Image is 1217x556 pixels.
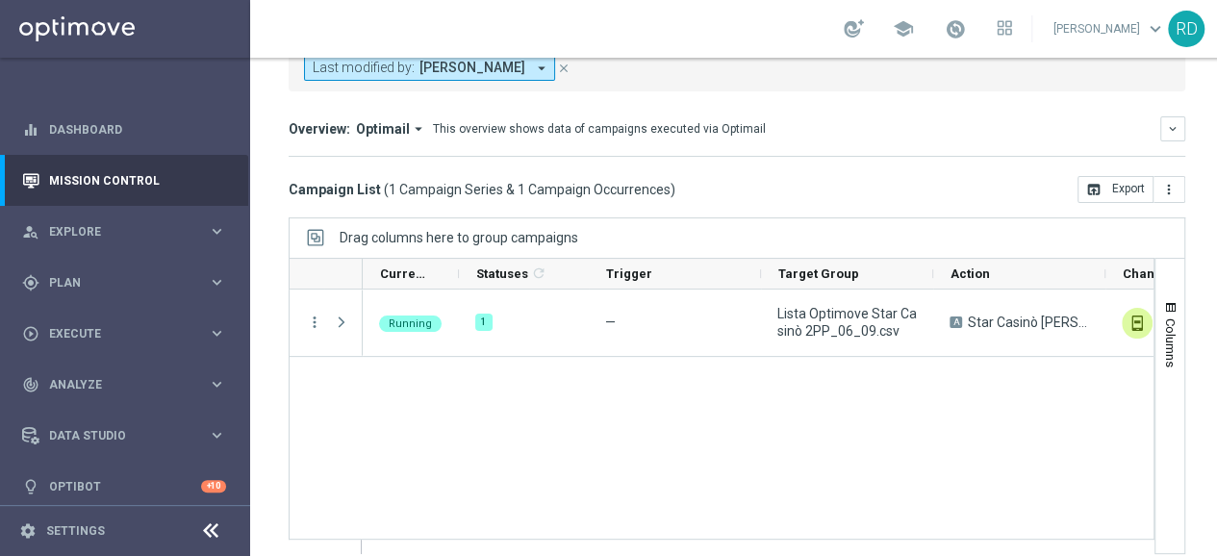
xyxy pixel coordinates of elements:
[356,120,410,138] span: Optimail
[201,480,226,493] div: +10
[304,56,555,81] button: Last modified by: [PERSON_NAME] arrow_drop_down
[49,461,201,512] a: Optibot
[951,266,990,281] span: Action
[289,181,675,198] h3: Campaign List
[1160,116,1185,141] button: keyboard_arrow_down
[21,173,227,189] button: Mission Control
[1154,176,1185,203] button: more_vert
[475,314,493,331] div: 1
[21,122,227,138] button: equalizer Dashboard
[22,104,226,155] div: Dashboard
[340,230,578,245] span: Drag columns here to group campaigns
[22,478,39,495] i: lightbulb
[380,266,426,281] span: Current Status
[21,224,227,240] button: person_search Explore keyboard_arrow_right
[22,223,39,240] i: person_search
[1086,182,1102,197] i: open_in_browser
[21,275,227,291] button: gps_fixed Plan keyboard_arrow_right
[208,426,226,444] i: keyboard_arrow_right
[289,120,350,138] h3: Overview:
[22,427,208,444] div: Data Studio
[1078,176,1154,203] button: open_in_browser Export
[49,277,208,289] span: Plan
[1166,122,1179,136] i: keyboard_arrow_down
[384,181,389,198] span: (
[555,58,572,79] button: close
[528,263,546,284] span: Calculate column
[19,522,37,540] i: settings
[49,430,208,442] span: Data Studio
[22,461,226,512] div: Optibot
[49,226,208,238] span: Explore
[778,266,859,281] span: Target Group
[22,325,208,342] div: Execute
[433,120,766,138] div: This overview shows data of campaigns executed via Optimail
[410,120,427,138] i: arrow_drop_down
[21,479,227,494] button: lightbulb Optibot +10
[49,379,208,391] span: Analyze
[1122,308,1153,339] img: In-app Inbox
[22,274,39,291] i: gps_fixed
[22,155,226,206] div: Mission Control
[46,525,105,537] a: Settings
[208,375,226,393] i: keyboard_arrow_right
[208,222,226,240] i: keyboard_arrow_right
[389,181,671,198] span: 1 Campaign Series & 1 Campaign Occurrences
[1145,18,1166,39] span: keyboard_arrow_down
[893,18,914,39] span: school
[389,317,432,330] span: Running
[22,376,208,393] div: Analyze
[533,60,550,77] i: arrow_drop_down
[1168,11,1204,47] div: RD
[671,181,675,198] span: )
[208,273,226,291] i: keyboard_arrow_right
[350,120,433,138] button: Optimail arrow_drop_down
[1161,182,1177,197] i: more_vert
[49,104,226,155] a: Dashboard
[22,376,39,393] i: track_changes
[21,326,227,341] button: play_circle_outline Execute keyboard_arrow_right
[21,377,227,392] button: track_changes Analyze keyboard_arrow_right
[21,428,227,443] button: Data Studio keyboard_arrow_right
[476,266,528,281] span: Statuses
[22,223,208,240] div: Explore
[968,314,1089,331] span: Star Casinò CB Perso 25% fino a 500€/2gg
[606,266,652,281] span: Trigger
[950,316,962,328] span: A
[22,325,39,342] i: play_circle_outline
[379,314,442,332] colored-tag: Running
[1052,14,1168,43] a: [PERSON_NAME]keyboard_arrow_down
[1078,181,1185,196] multiple-options-button: Export to CSV
[208,324,226,342] i: keyboard_arrow_right
[22,274,208,291] div: Plan
[605,315,616,330] span: —
[340,230,578,245] div: Row Groups
[22,121,39,139] i: equalizer
[419,60,525,76] span: [PERSON_NAME]
[531,265,546,281] i: refresh
[49,328,208,340] span: Execute
[1163,318,1179,367] span: Columns
[306,314,323,331] button: more_vert
[777,305,917,340] span: Lista Optimove Star Casinò 2PP_06_09.csv
[557,62,570,75] i: close
[313,60,415,76] span: Last modified by:
[49,155,226,206] a: Mission Control
[1123,266,1169,281] span: Channel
